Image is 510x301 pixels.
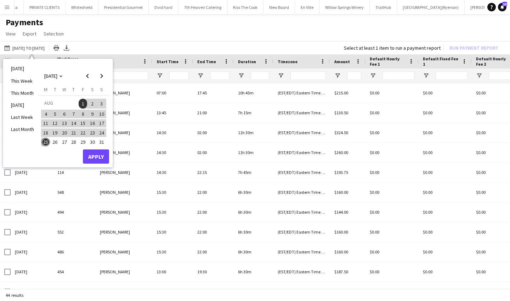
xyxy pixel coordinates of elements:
span: S [91,86,94,93]
span: 31 [97,138,106,146]
button: 22-08-2025 [78,128,87,137]
div: (EST/EDT) Eastern Time ([GEOGRAPHIC_DATA] & [GEOGRAPHIC_DATA]) [273,262,330,281]
div: 15:30 [152,182,193,202]
div: (EST/EDT) Eastern Time ([GEOGRAPHIC_DATA] & [GEOGRAPHIC_DATA]) [273,242,330,262]
span: $160.00 [334,249,348,255]
button: 26-08-2025 [50,137,59,147]
button: 05-08-2025 [50,109,59,119]
div: $0.00 [365,242,419,262]
button: [GEOGRAPHIC_DATA](Ryerson) [397,0,465,14]
div: (EST/EDT) Eastern Time ([GEOGRAPHIC_DATA] & [GEOGRAPHIC_DATA]) [273,103,330,122]
li: Last Week [7,111,38,123]
span: 26 [51,138,59,146]
button: New Board [263,0,295,14]
div: 486 [53,242,96,262]
span: [DATE] [44,73,57,79]
div: 13:00 [152,262,193,281]
span: 14 [69,119,78,128]
button: 12-08-2025 [50,119,59,128]
div: $0.00 [365,163,419,182]
button: 19-08-2025 [50,128,59,137]
span: [PERSON_NAME] [100,190,130,195]
span: [PERSON_NAME] [100,150,130,155]
button: 08-08-2025 [78,109,87,119]
span: 12 [51,119,59,128]
span: 21 [69,128,78,137]
span: 25 [41,138,50,146]
div: $0.00 [419,262,472,281]
span: Export [23,31,36,37]
span: 5 [51,110,59,118]
div: (EST/EDT) Eastern Time ([GEOGRAPHIC_DATA] & [GEOGRAPHIC_DATA]) [273,222,330,242]
div: 552 [53,222,96,242]
div: 02:00 [193,123,234,142]
span: 16 [88,119,97,128]
div: (EST/EDT) Eastern Time ([GEOGRAPHIC_DATA] & [GEOGRAPHIC_DATA]) [273,123,330,142]
li: This Week [7,75,38,87]
span: 20 [60,128,69,137]
div: 02:00 [193,143,234,162]
span: [PERSON_NAME] [100,229,130,235]
span: $160.00 [334,229,348,235]
app-action-btn: Export XLSX [62,44,71,52]
div: 19:30 [193,262,234,281]
span: [PERSON_NAME] [100,170,130,175]
span: 13 [60,119,69,128]
span: 19 [51,128,59,137]
input: Amount Filter Input [347,71,361,80]
button: PRIVATE CLIENTS [24,0,66,14]
input: Name Filter Input [113,71,148,80]
span: 9 [88,110,97,118]
span: 30 [88,138,97,146]
span: [PERSON_NAME] [100,110,130,115]
span: $160.00 [334,190,348,195]
button: 17-08-2025 [97,119,106,128]
button: 15-08-2025 [78,119,87,128]
div: 6h 30m [234,242,273,262]
span: 4 [41,110,50,118]
div: $0.00 [419,143,472,162]
div: $0.00 [419,163,472,182]
span: 2 [88,99,97,109]
button: 11-08-2025 [41,119,50,128]
span: 29 [79,138,87,146]
button: 01-08-2025 [78,98,87,109]
div: 22:00 [193,222,234,242]
button: Open Filter Menu [423,72,429,79]
div: [DATE] [11,163,53,182]
span: Timezone [278,59,297,64]
span: 8 [79,110,87,118]
div: $0.00 [365,222,419,242]
div: (EST/EDT) Eastern Time ([GEOGRAPHIC_DATA] & [GEOGRAPHIC_DATA]) [273,163,330,182]
span: 10 [502,2,507,6]
div: 21:00 [193,103,234,122]
input: Default Hourly Fee 1 Filter Input [382,71,414,80]
span: 24 [97,128,106,137]
span: 1 [79,99,87,109]
div: $0.00 [365,182,419,202]
div: (EST/EDT) Eastern Time ([GEOGRAPHIC_DATA] & [GEOGRAPHIC_DATA]) [273,202,330,222]
span: Selection [44,31,64,37]
button: 27-08-2025 [60,137,69,147]
div: (EST/EDT) Eastern Time ([GEOGRAPHIC_DATA] & [GEOGRAPHIC_DATA]) [273,83,330,103]
button: 30-08-2025 [87,137,97,147]
button: 09-08-2025 [87,109,97,119]
button: 07-08-2025 [69,109,78,119]
button: Open Filter Menu [197,72,204,79]
span: Workforce ID [57,56,83,67]
div: 11h 30m [234,123,273,142]
div: $0.00 [419,182,472,202]
span: [PERSON_NAME] [100,269,130,274]
span: $187.50 [334,269,348,274]
button: Previous month [80,69,95,83]
button: 03-08-2025 [97,98,106,109]
button: Whiteshield [66,0,98,14]
div: 11h 30m [234,143,273,162]
span: 7 [69,110,78,118]
button: 7th Heaven Catering [178,0,227,14]
div: [DATE] [11,182,53,202]
div: (EST/EDT) Eastern Time ([GEOGRAPHIC_DATA] & [GEOGRAPHIC_DATA]) [273,143,330,162]
div: $0.00 [419,83,472,103]
div: 22:15 [193,163,234,182]
div: 454 [53,262,96,281]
